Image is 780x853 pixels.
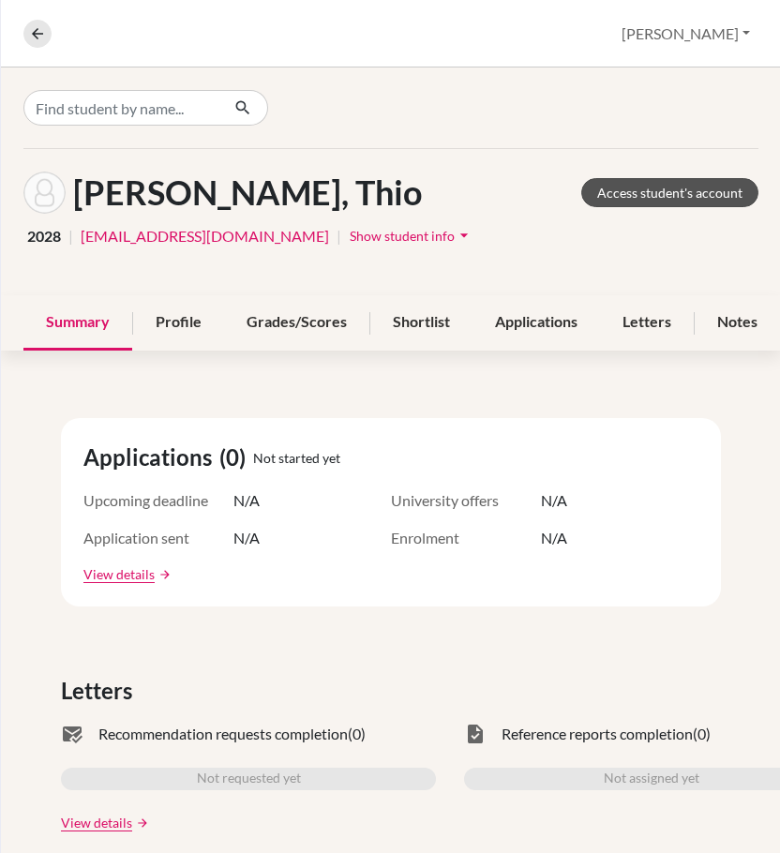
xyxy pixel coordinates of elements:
[613,16,758,52] button: [PERSON_NAME]
[73,172,422,213] h1: [PERSON_NAME], Thio
[23,90,219,126] input: Find student by name...
[23,172,66,214] img: Thio Kelly Wu Haryanto's avatar
[253,448,340,468] span: Not started yet
[61,813,132,832] a: View details
[83,489,233,512] span: Upcoming deadline
[600,295,694,351] div: Letters
[502,723,693,745] span: Reference reports completion
[233,527,260,549] span: N/A
[61,674,140,708] span: Letters
[83,527,233,549] span: Application sent
[61,723,83,745] span: mark_email_read
[132,816,149,830] a: arrow_forward
[370,295,472,351] div: Shortlist
[350,228,455,244] span: Show student info
[337,225,341,247] span: |
[233,489,260,512] span: N/A
[98,723,348,745] span: Recommendation requests completion
[83,441,219,474] span: Applications
[391,527,541,549] span: Enrolment
[455,226,473,245] i: arrow_drop_down
[349,221,474,250] button: Show student infoarrow_drop_down
[23,295,132,351] div: Summary
[83,564,155,584] a: View details
[695,295,780,351] div: Notes
[224,295,369,351] div: Grades/Scores
[581,178,758,207] a: Access student's account
[541,489,567,512] span: N/A
[27,225,61,247] span: 2028
[604,768,699,790] span: Not assigned yet
[693,723,711,745] span: (0)
[155,568,172,581] a: arrow_forward
[472,295,600,351] div: Applications
[197,768,301,790] span: Not requested yet
[348,723,366,745] span: (0)
[133,295,224,351] div: Profile
[391,489,541,512] span: University offers
[81,225,329,247] a: [EMAIL_ADDRESS][DOMAIN_NAME]
[68,225,73,247] span: |
[464,723,487,745] span: task
[219,441,253,474] span: (0)
[541,527,567,549] span: N/A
